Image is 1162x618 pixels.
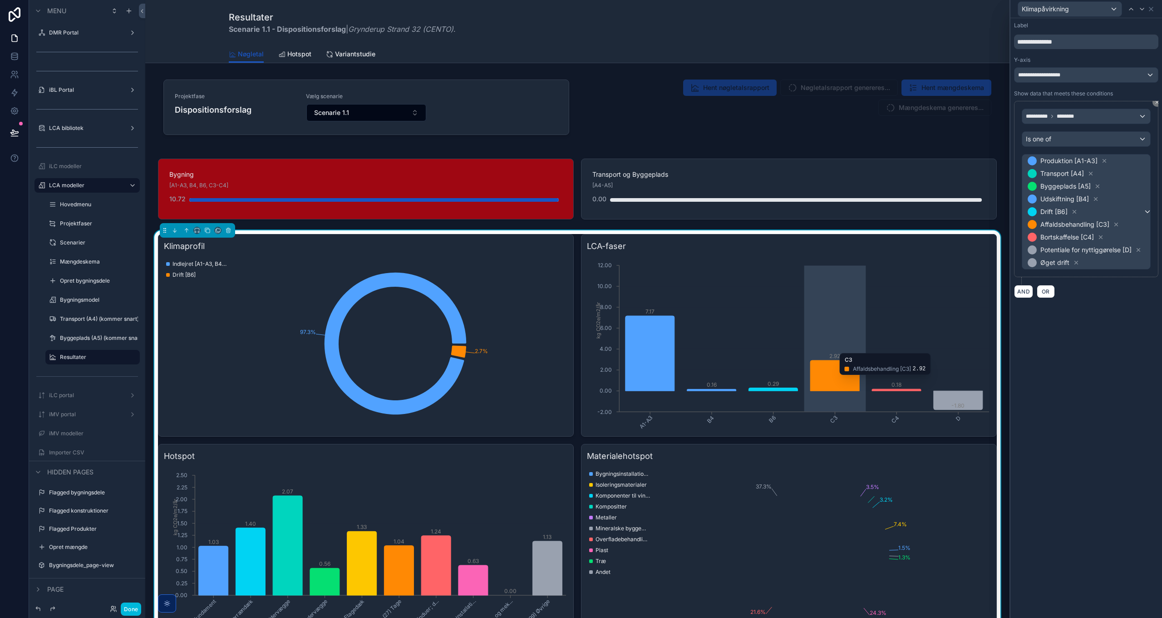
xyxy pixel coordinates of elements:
[596,514,617,521] span: Metaller
[49,449,134,456] label: Importer CSV
[587,450,991,463] h3: Materialehotspot
[596,536,650,543] span: Overfladebehandlinger
[319,560,330,567] tspan: 0.56
[596,558,606,565] span: Træ
[597,283,612,289] tspan: 10.00
[348,25,453,34] em: Grynderup Strand 32 (CENTO)
[870,609,886,616] tspan: 24.3%
[238,50,264,59] span: Nøgletal
[598,262,612,269] tspan: 12.00
[60,277,134,284] label: Opret bygningsdele
[176,472,187,478] tspan: 2.50
[335,50,375,59] span: Variantstudie
[229,46,264,63] a: Nøgletal
[1026,135,1051,144] span: Is one of
[60,354,134,361] label: Resultater
[177,508,187,514] tspan: 1.75
[176,580,187,587] tspan: 0.25
[543,533,551,540] tspan: 1.13
[49,525,134,533] label: Flagged Produkter
[287,50,311,59] span: Hotspot
[587,240,991,253] h3: LCA-faser
[768,380,779,387] tspan: 0.29
[326,46,375,64] a: Variantstudie
[705,414,715,424] tspan: B4
[1022,154,1151,269] button: Produktion [A1-A3]Transport [A4]Byggeplads [A5]Udskiftning [B4]Drift [B6]Affaldsbehandling [C3]Bo...
[595,302,601,339] tspan: kg CO2e/m2/år
[47,468,94,477] span: Hidden pages
[1040,245,1132,254] span: Potentiale for nyttiggørelse [D]
[60,220,134,227] a: Projektfaser
[829,353,840,359] tspan: 2.92
[49,182,122,189] label: LCA modeller
[600,345,612,352] tspan: 4.00
[596,525,650,532] span: Mineralske byggematerialer
[121,603,141,616] button: Done
[898,544,911,551] tspan: 1.5%
[60,258,134,265] label: Mængdeskema
[49,562,134,569] a: Bygningsdele_page-view
[600,387,612,394] tspan: 0.00
[894,521,907,528] tspan: 7.4%
[49,86,122,94] label: iBL Portal
[596,492,650,499] span: Komponenter til vinduer og glasfacader
[164,450,568,463] h3: Hotspot
[829,414,839,424] tspan: C3
[60,315,138,323] label: Transport (A4) (kommer snart)
[177,484,187,491] tspan: 2.25
[47,585,64,594] span: Page
[177,520,187,527] tspan: 1.50
[49,29,122,36] label: DMR Portal
[282,488,293,495] tspan: 2.07
[49,430,134,437] label: iMV modeller
[431,528,441,535] tspan: 1.24
[1040,169,1084,178] span: Transport [A4]
[1040,156,1098,165] span: Produktion [A1-A3]
[951,402,965,409] tspan: -1.80
[1014,90,1113,97] label: Show data that meets these conditions
[1014,22,1028,29] label: Label
[756,483,772,490] tspan: 37.3%
[1014,285,1033,298] button: AND
[596,503,627,510] span: Kompositter
[600,304,612,310] tspan: 8.00
[866,483,879,490] tspan: 3.5%
[176,496,187,503] tspan: 2.00
[49,507,134,514] label: Flagged konstruktioner
[49,543,134,551] label: Opret mængde
[300,329,316,335] tspan: 97.3%
[172,271,196,279] span: Drift [B6]
[49,163,134,170] label: iLC modeller
[49,489,134,496] a: Flagged bygningsdele
[49,392,122,399] a: iLC portal
[164,240,568,253] h3: Klimaprofil
[750,608,766,615] tspan: 21.6%
[177,532,187,538] tspan: 1.25
[1018,1,1122,17] button: Klimapåvirkning
[229,24,456,35] span: | .
[357,523,367,530] tspan: 1.33
[600,366,612,373] tspan: 2.00
[880,496,893,503] tspan: 3.2%
[177,544,187,551] tspan: 1.00
[49,411,122,418] a: iMV portal
[176,568,187,574] tspan: 0.50
[596,568,611,576] span: Andet
[208,538,219,545] tspan: 1.03
[176,556,187,563] tspan: 0.75
[172,260,227,268] span: Indlejret [A1-A3, B4, C3-C4]
[1022,131,1151,147] button: Is one of
[898,554,911,561] tspan: 1.3%
[47,6,66,15] span: Menu
[60,239,134,246] label: Scenarier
